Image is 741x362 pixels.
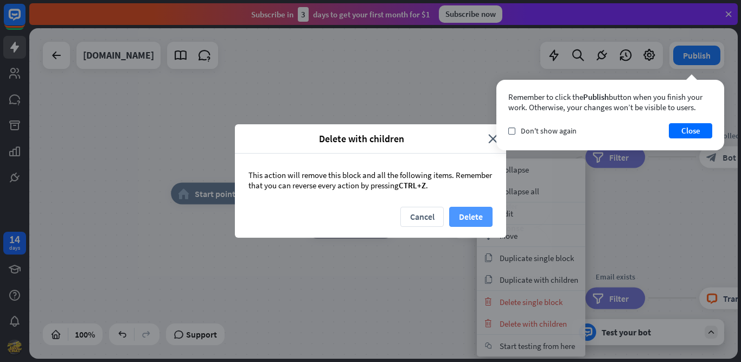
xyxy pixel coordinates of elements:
[235,154,506,207] div: This action will remove this block and all the following items. Remember that you can reverse eve...
[400,207,444,227] button: Cancel
[488,132,498,145] i: close
[399,180,426,190] span: CTRL+Z
[9,4,41,37] button: Open LiveChat chat widget
[583,92,609,102] span: Publish
[508,92,712,112] div: Remember to click the button when you finish your work. Otherwise, your changes won’t be visible ...
[243,132,480,145] span: Delete with children
[669,123,712,138] button: Close
[521,126,577,136] span: Don't show again
[449,207,493,227] button: Delete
